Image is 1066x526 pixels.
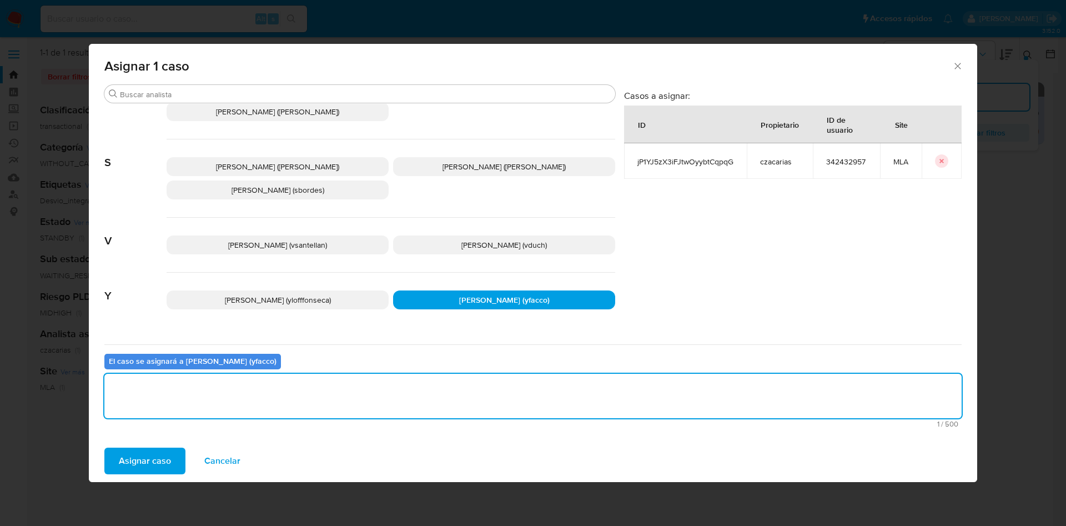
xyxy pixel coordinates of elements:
[89,44,977,482] div: assign-modal
[104,139,167,169] span: S
[104,448,185,474] button: Asignar caso
[167,157,389,176] div: [PERSON_NAME] ([PERSON_NAME])
[393,290,615,309] div: [PERSON_NAME] (yfacco)
[104,218,167,248] span: V
[204,449,240,473] span: Cancelar
[625,111,659,138] div: ID
[108,420,958,428] span: Máximo 500 caracteres
[637,157,733,167] span: jP1YJ5zX3iFJtwOyybtCqpqG
[225,294,331,305] span: [PERSON_NAME] (ylofffonseca)
[882,111,921,138] div: Site
[190,448,255,474] button: Cancelar
[216,161,339,172] span: [PERSON_NAME] ([PERSON_NAME])
[167,181,389,199] div: [PERSON_NAME] (sbordes)
[167,102,389,121] div: [PERSON_NAME] ([PERSON_NAME])
[624,90,962,101] h3: Casos a asignar:
[216,106,339,117] span: [PERSON_NAME] ([PERSON_NAME])
[228,239,327,251] span: [PERSON_NAME] (vsantellan)
[747,111,812,138] div: Propietario
[104,273,167,303] span: Y
[893,157,908,167] span: MLA
[461,239,547,251] span: [PERSON_NAME] (vduch)
[167,290,389,309] div: [PERSON_NAME] (ylofffonseca)
[952,61,962,71] button: Cerrar ventana
[443,161,566,172] span: [PERSON_NAME] ([PERSON_NAME])
[120,89,611,99] input: Buscar analista
[167,236,389,254] div: [PERSON_NAME] (vsantellan)
[760,157,799,167] span: czacarias
[393,157,615,176] div: [PERSON_NAME] ([PERSON_NAME])
[104,59,952,73] span: Asignar 1 caso
[232,184,324,196] span: [PERSON_NAME] (sbordes)
[393,236,615,254] div: [PERSON_NAME] (vduch)
[119,449,171,473] span: Asignar caso
[813,106,879,143] div: ID de usuario
[109,355,276,367] b: El caso se asignará a [PERSON_NAME] (yfacco)
[109,89,118,98] button: Buscar
[935,154,948,168] button: icon-button
[826,157,867,167] span: 342432957
[459,294,550,305] span: [PERSON_NAME] (yfacco)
